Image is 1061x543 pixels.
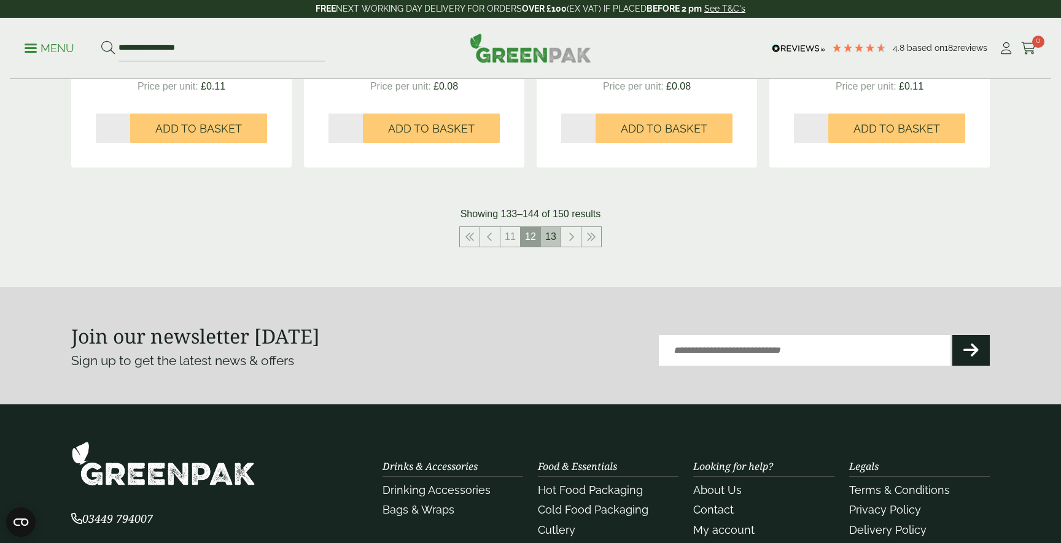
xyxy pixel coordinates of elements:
[693,503,734,516] a: Contact
[1021,39,1036,58] a: 0
[849,503,921,516] a: Privacy Policy
[621,122,707,136] span: Add to Basket
[522,4,567,13] strong: OVER £100
[907,43,944,53] span: Based on
[500,227,520,247] a: 11
[155,122,242,136] span: Add to Basket
[316,4,336,13] strong: FREE
[957,43,987,53] span: reviews
[138,81,198,91] span: Price per unit:
[71,351,484,371] p: Sign up to get the latest news & offers
[1032,36,1044,48] span: 0
[538,483,643,496] a: Hot Food Packaging
[363,114,500,143] button: Add to Basket
[666,81,691,91] span: £0.08
[388,122,475,136] span: Add to Basket
[849,483,950,496] a: Terms & Conditions
[383,483,491,496] a: Drinking Accessories
[828,114,965,143] button: Add to Basket
[521,227,540,247] span: 12
[538,523,575,536] a: Cutlery
[470,33,591,63] img: GreenPak Supplies
[25,41,74,53] a: Menu
[130,114,267,143] button: Add to Basket
[831,42,887,53] div: 4.79 Stars
[693,523,755,536] a: My account
[772,44,825,53] img: REVIEWS.io
[433,81,458,91] span: £0.08
[6,507,36,537] button: Open CMP widget
[836,81,896,91] span: Price per unit:
[71,514,153,525] a: 03449 794007
[647,4,702,13] strong: BEFORE 2 pm
[541,227,561,247] a: 13
[201,81,225,91] span: £0.11
[461,207,601,221] p: Showing 133–144 of 150 results
[538,503,648,516] a: Cold Food Packaging
[1021,42,1036,55] i: Cart
[370,81,431,91] span: Price per unit:
[25,41,74,56] p: Menu
[71,441,255,486] img: GreenPak Supplies
[944,43,957,53] span: 182
[603,81,664,91] span: Price per unit:
[893,43,907,53] span: 4.8
[71,511,153,526] span: 03449 794007
[998,42,1014,55] i: My Account
[71,323,320,349] strong: Join our newsletter [DATE]
[704,4,745,13] a: See T&C's
[849,523,927,536] a: Delivery Policy
[693,483,742,496] a: About Us
[383,503,454,516] a: Bags & Wraps
[899,81,923,91] span: £0.11
[853,122,940,136] span: Add to Basket
[596,114,733,143] button: Add to Basket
